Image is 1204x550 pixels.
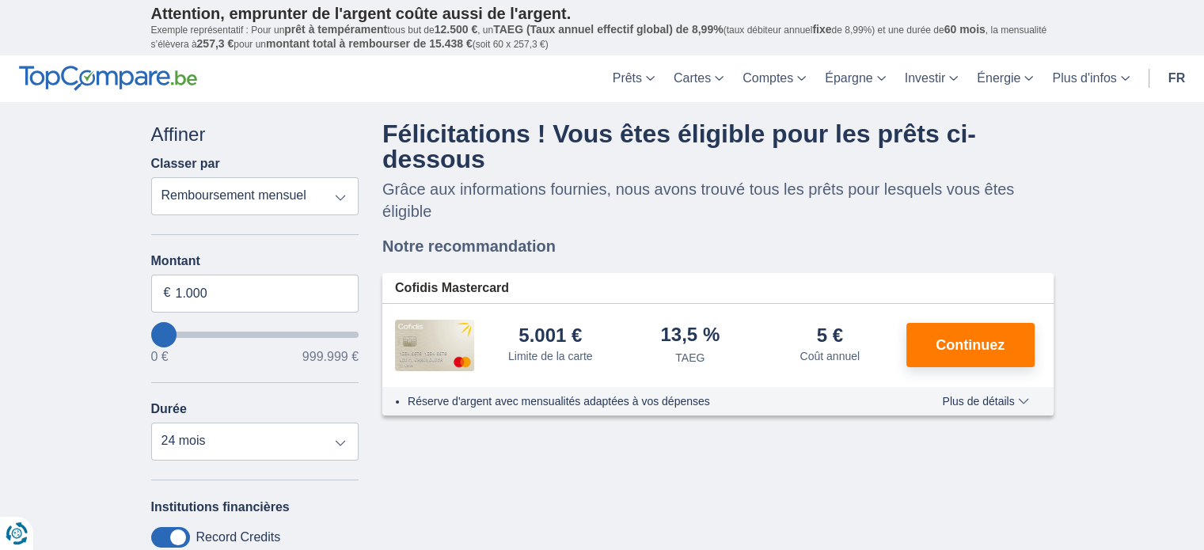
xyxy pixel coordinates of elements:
[395,320,474,370] img: pret personnel Cofidis CC
[664,55,733,102] a: Cartes
[151,121,359,148] div: Affiner
[815,55,895,102] a: Épargne
[395,279,509,298] span: Cofidis Mastercard
[817,326,843,345] div: 5 €
[906,323,1035,367] button: Continuez
[508,348,593,364] div: Limite de la carte
[800,348,860,364] div: Coût annuel
[1043,55,1138,102] a: Plus d'infos
[812,23,831,36] span: fixe
[151,157,220,171] label: Classer par
[944,23,986,36] span: 60 mois
[660,325,720,347] div: 13,5 %
[151,332,359,338] input: wantToBorrow
[895,55,968,102] a: Investir
[382,121,1054,172] h4: Félicitations ! Vous êtes éligible pour les prêts ci-dessous
[151,254,359,268] label: Montant
[936,338,1005,352] span: Continuez
[19,66,197,91] img: TopCompare
[151,23,1054,51] p: Exemple représentatif : Pour un tous but de , un (taux débiteur annuel de 8,99%) et une durée de ...
[1159,55,1195,102] a: fr
[967,55,1043,102] a: Énergie
[493,23,723,36] span: TAEG (Taux annuel effectif global) de 8,99%
[151,402,187,416] label: Durée
[196,530,281,544] label: Record Credits
[942,396,1028,407] span: Plus de détails
[284,23,387,36] span: prêt à tempérament
[151,500,290,514] label: Institutions financières
[382,178,1054,222] p: Grâce aux informations fournies, nous avons trouvé tous les prêts pour lesquels vous êtes éligible
[435,23,478,36] span: 12.500 €
[603,55,664,102] a: Prêts
[151,351,169,363] span: 0 €
[518,326,582,345] div: 5.001 €
[164,284,171,302] span: €
[197,37,234,50] span: 257,3 €
[151,4,1054,23] p: Attention, emprunter de l'argent coûte aussi de l'argent.
[266,37,473,50] span: montant total à rembourser de 15.438 €
[733,55,815,102] a: Comptes
[930,395,1040,408] button: Plus de détails
[675,350,705,366] div: TAEG
[408,393,896,409] li: Réserve d'argent avec mensualités adaptées à vos dépenses
[302,351,359,363] span: 999.999 €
